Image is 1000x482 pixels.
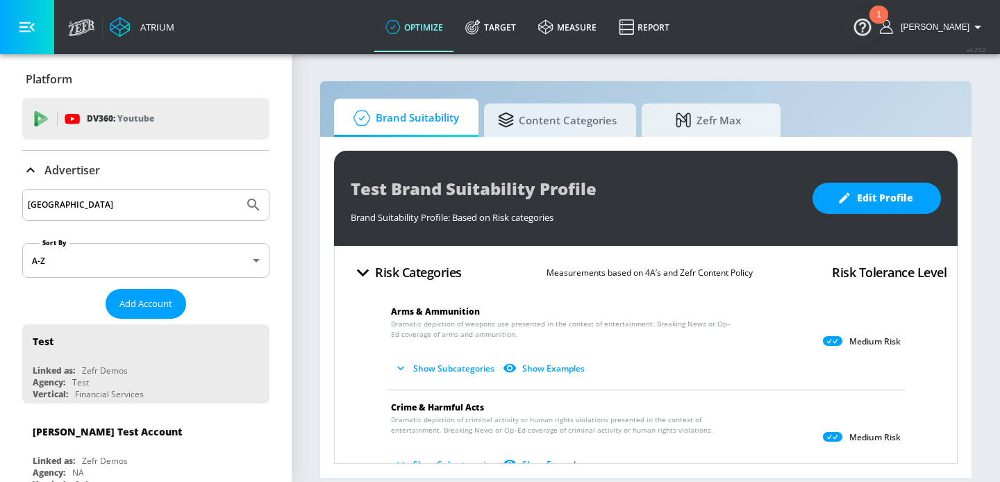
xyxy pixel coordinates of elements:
label: Sort By [40,238,69,247]
div: Financial Services [75,388,144,400]
span: Content Categories [498,103,617,137]
div: Atrium [135,21,174,33]
p: Medium Risk [849,336,901,347]
div: 1 [876,15,881,33]
p: Advertiser [44,163,100,178]
a: optimize [374,2,454,52]
div: Brand Suitability Profile: Based on Risk categories [351,204,799,224]
button: Edit Profile [812,183,941,214]
div: NA [72,467,84,479]
p: Youtube [117,111,154,126]
div: [PERSON_NAME] Test Account [33,425,182,438]
span: Zefr Max [656,103,761,137]
h4: Risk Tolerance Level [832,263,947,282]
span: Dramatic depiction of weapons use presented in the context of entertainment. Breaking News or Op–... [391,319,732,340]
div: Linked as: [33,365,75,376]
span: login as: eugenia.kim@zefr.com [895,22,969,32]
span: v 4.25.2 [967,46,986,53]
div: TestLinked as:Zefr DemosAgency:TestVertical:Financial Services [22,324,269,404]
button: [PERSON_NAME] [880,19,986,35]
button: Show Subcategories [391,453,500,476]
button: Open Resource Center, 1 new notification [843,7,882,46]
div: Agency: [33,467,65,479]
div: Test [72,376,89,388]
div: Zefr Demos [82,365,128,376]
button: Show Examples [500,453,590,476]
p: Platform [26,72,72,87]
p: Medium Risk [849,432,901,443]
div: Agency: [33,376,65,388]
div: Zefr Demos [82,455,128,467]
p: DV360: [87,111,154,126]
div: Test [33,335,53,348]
div: Platform [22,60,269,99]
button: Show Examples [500,357,590,380]
span: Dramatic depiction of criminal activity or human rights violations presented in the context of en... [391,415,732,435]
div: A-Z [22,243,269,278]
span: Brand Suitability [348,101,459,135]
a: measure [527,2,608,52]
span: Edit Profile [840,190,913,207]
a: Report [608,2,681,52]
div: DV360: Youtube [22,98,269,140]
button: Add Account [106,289,186,319]
a: Target [454,2,527,52]
button: Submit Search [238,190,269,220]
div: Vertical: [33,388,68,400]
input: Search by name [28,196,238,214]
button: Risk Categories [345,256,467,289]
a: Atrium [110,17,174,38]
span: Add Account [119,296,172,312]
h4: Risk Categories [375,263,462,282]
p: Measurements based on 4A’s and Zefr Content Policy [547,265,753,280]
div: Advertiser [22,151,269,190]
span: Arms & Ammunition [391,306,480,317]
div: Linked as: [33,455,75,467]
button: Show Subcategories [391,357,500,380]
span: Crime & Harmful Acts [391,401,484,413]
